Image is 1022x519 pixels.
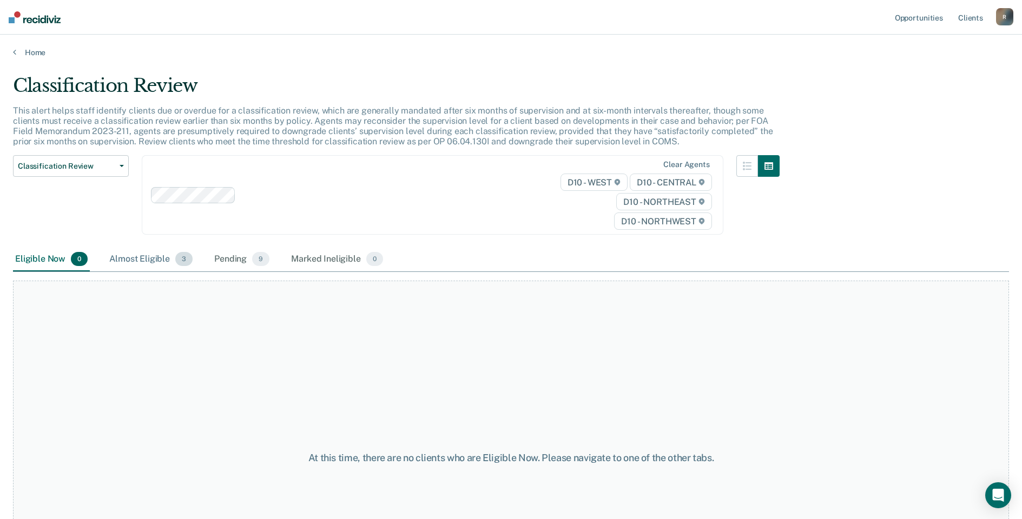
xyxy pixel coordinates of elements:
[289,248,385,271] div: Marked Ineligible0
[985,482,1011,508] div: Open Intercom Messenger
[663,160,709,169] div: Clear agents
[13,248,90,271] div: Eligible Now0
[996,8,1013,25] button: R
[175,252,193,266] span: 3
[366,252,383,266] span: 0
[13,105,773,147] p: This alert helps staff identify clients due or overdue for a classification review, which are gen...
[616,193,711,210] span: D10 - NORTHEAST
[13,155,129,177] button: Classification Review
[212,248,272,271] div: Pending9
[71,252,88,266] span: 0
[262,452,760,464] div: At this time, there are no clients who are Eligible Now. Please navigate to one of the other tabs.
[561,174,628,191] span: D10 - WEST
[252,252,269,266] span: 9
[13,48,1009,57] a: Home
[614,212,711,230] span: D10 - NORTHWEST
[107,248,195,271] div: Almost Eligible3
[9,11,61,23] img: Recidiviz
[630,174,712,191] span: D10 - CENTRAL
[18,162,115,171] span: Classification Review
[13,75,780,105] div: Classification Review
